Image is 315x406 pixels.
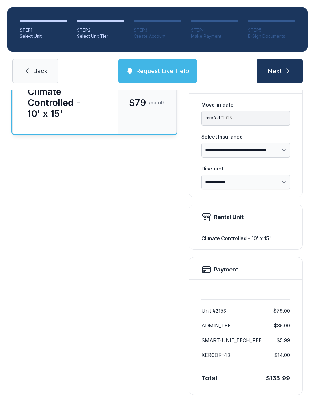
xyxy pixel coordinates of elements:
[201,232,290,244] div: Climate Controlled - 10' x 15'
[214,213,244,221] div: Rental Unit
[134,33,181,39] div: Create Account
[201,101,290,108] div: Move-in date
[248,33,295,39] div: E-Sign Documents
[191,27,238,33] div: STEP 4
[277,337,290,344] dd: $5.99
[20,33,67,39] div: Select Unit
[248,27,295,33] div: STEP 5
[33,67,47,75] span: Back
[20,27,67,33] div: STEP 1
[191,33,238,39] div: Make Payment
[268,67,282,75] span: Next
[129,97,146,108] span: $79
[201,111,290,126] input: Move-in date
[134,27,181,33] div: STEP 3
[266,374,290,382] div: $133.99
[201,133,290,140] div: Select Insurance
[201,322,231,329] dt: ADMIN_FEE
[27,86,103,119] div: Climate Controlled - 10' x 15'
[214,265,238,274] h2: Payment
[201,337,262,344] dt: SMART-UNIT_TECH_FEE
[274,322,290,329] dd: $35.00
[201,374,217,382] div: Total
[77,33,124,39] div: Select Unit Tier
[149,99,165,106] span: /month
[201,175,290,189] select: Discount
[136,67,189,75] span: Request Live Help
[201,165,290,172] div: Discount
[273,307,290,314] dd: $79.00
[274,351,290,359] dd: $14.00
[201,143,290,158] select: Select Insurance
[201,351,230,359] dt: XERCOR-43
[201,307,226,314] dt: Unit #2153
[77,27,124,33] div: STEP 2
